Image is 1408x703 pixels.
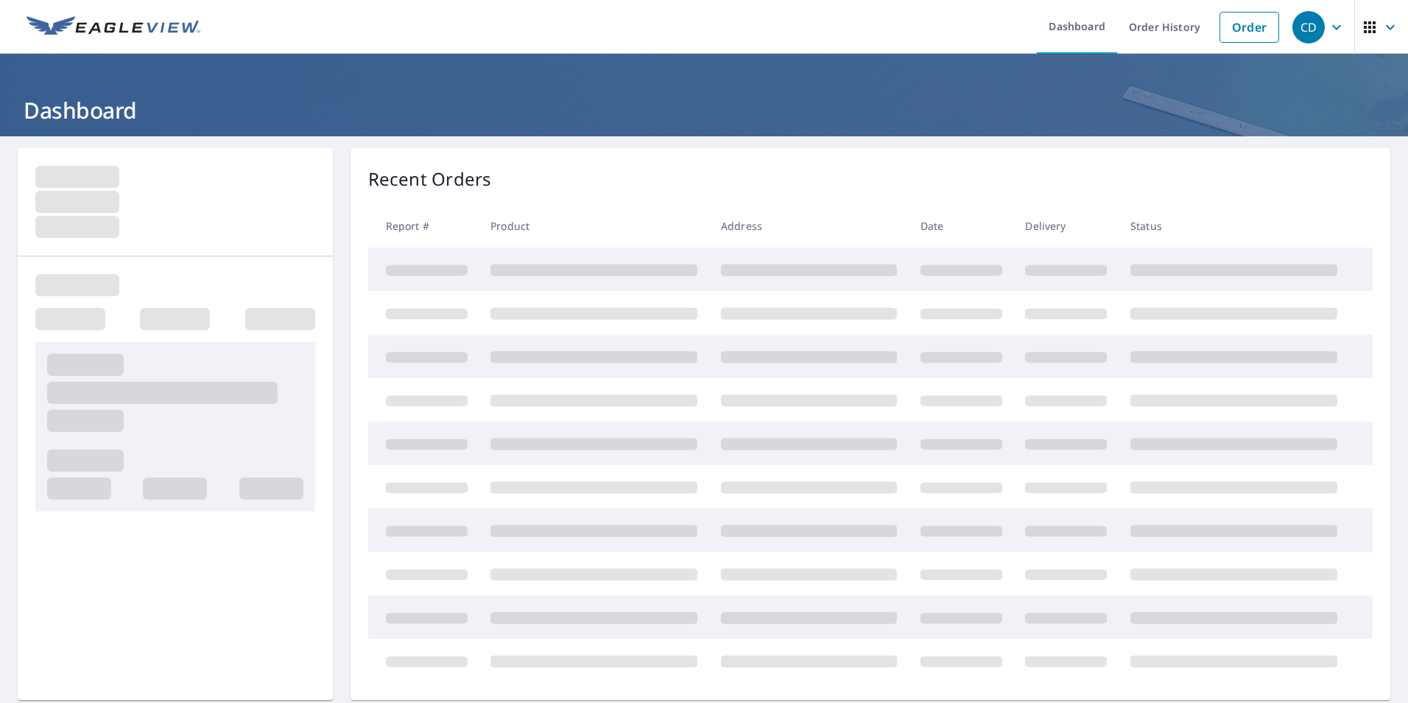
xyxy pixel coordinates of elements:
th: Address [709,204,909,248]
th: Delivery [1013,204,1119,248]
th: Report # [368,204,479,248]
img: EV Logo [27,16,200,38]
th: Status [1119,204,1349,248]
a: Order [1219,12,1279,43]
th: Date [909,204,1014,248]
h1: Dashboard [18,95,1390,125]
div: CD [1292,11,1325,43]
p: Recent Orders [368,166,492,192]
th: Product [479,204,709,248]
